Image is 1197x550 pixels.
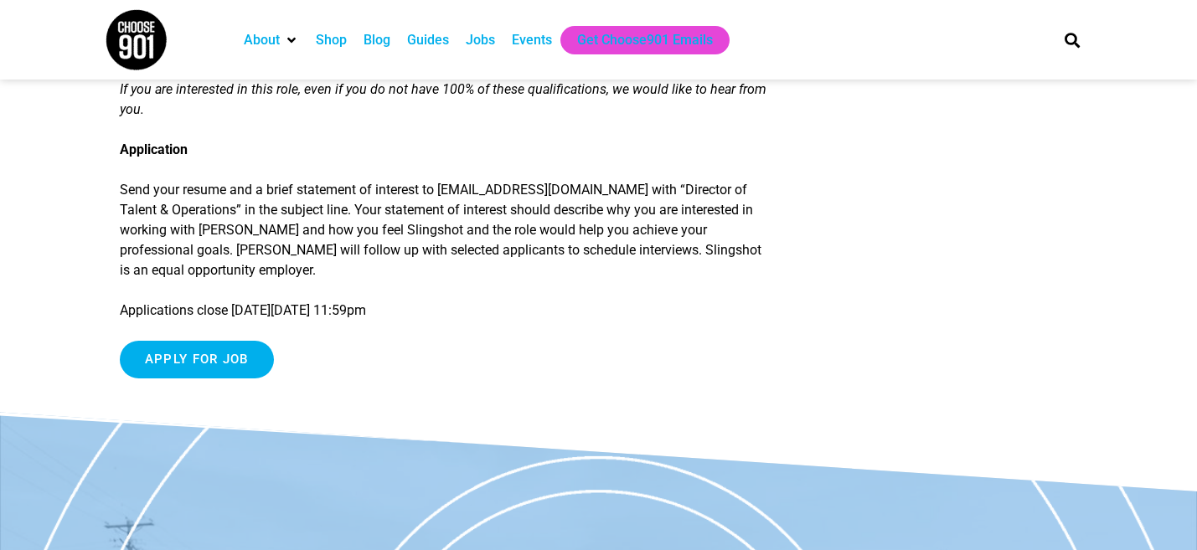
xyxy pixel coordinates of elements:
[120,301,769,321] p: Applications close [DATE][DATE] 11:59pm
[316,30,347,50] a: Shop
[120,180,769,280] p: Send your resume and a brief statement of interest to [EMAIL_ADDRESS][DOMAIN_NAME] with “Director...
[120,81,766,117] em: If you are interested in this role, even if you do not have 100% of these qualifications, we woul...
[1058,26,1086,54] div: Search
[120,141,188,157] strong: Application
[407,30,449,50] a: Guides
[577,30,713,50] a: Get Choose901 Emails
[364,30,390,50] a: Blog
[244,30,280,50] a: About
[235,26,1036,54] nav: Main nav
[235,26,307,54] div: About
[512,30,552,50] a: Events
[466,30,495,50] a: Jobs
[120,341,274,378] input: Apply for job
